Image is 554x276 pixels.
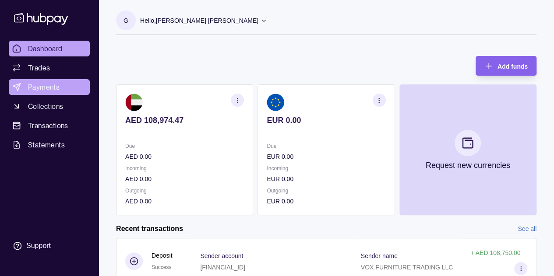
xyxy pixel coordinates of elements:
[124,16,128,25] p: G
[200,264,245,271] p: [FINANCIAL_ID]
[267,174,385,184] p: EUR 0.00
[9,118,90,133] a: Transactions
[125,115,244,125] p: AED 108,974.47
[28,101,63,112] span: Collections
[125,186,244,196] p: Outgoing
[9,60,90,76] a: Trades
[125,164,244,173] p: Incoming
[267,115,385,125] p: EUR 0.00
[399,84,536,215] button: Request new currencies
[140,16,258,25] p: Hello, [PERSON_NAME] [PERSON_NAME]
[267,141,385,151] p: Due
[426,161,510,170] p: Request new currencies
[28,43,63,54] span: Dashboard
[28,120,68,131] span: Transactions
[476,56,536,76] button: Add funds
[26,241,51,251] div: Support
[125,152,244,161] p: AED 0.00
[28,82,60,92] span: Payments
[125,196,244,206] p: AED 0.00
[267,186,385,196] p: Outgoing
[498,63,528,70] span: Add funds
[470,249,520,256] p: + AED 108,750.00
[152,264,171,270] span: Success
[125,141,244,151] p: Due
[267,94,284,111] img: eu
[267,164,385,173] p: Incoming
[125,94,143,111] img: ae
[9,79,90,95] a: Payments
[361,252,398,259] p: Sender name
[152,251,172,260] p: Deposit
[28,63,50,73] span: Trades
[518,224,536,234] a: See all
[125,174,244,184] p: AED 0.00
[9,137,90,153] a: Statements
[200,252,243,259] p: Sender account
[267,152,385,161] p: EUR 0.00
[267,196,385,206] p: EUR 0.00
[9,41,90,56] a: Dashboard
[116,224,183,234] h2: Recent transactions
[9,98,90,114] a: Collections
[28,140,65,150] span: Statements
[9,237,90,255] a: Support
[361,264,453,271] p: VOX FURNITURE TRADING LLC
